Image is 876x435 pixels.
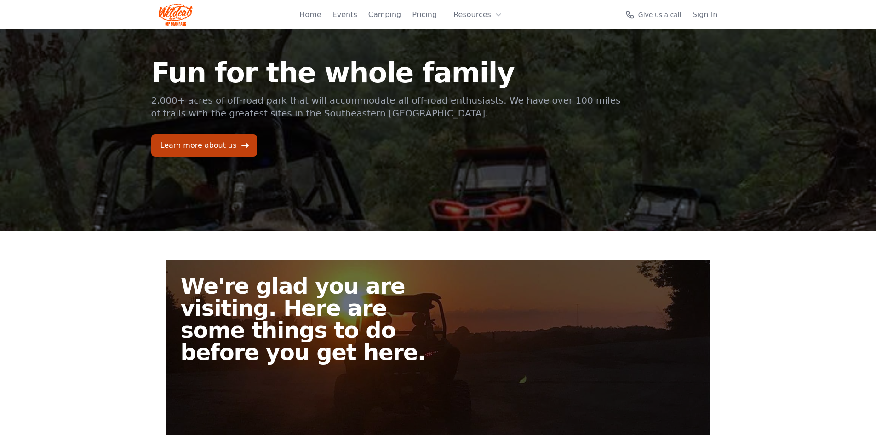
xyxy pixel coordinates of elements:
a: Home [299,9,321,20]
a: Pricing [412,9,437,20]
img: Wildcat Logo [159,4,193,26]
h2: We're glad you are visiting. Here are some things to do before you get here. [181,275,446,363]
p: 2,000+ acres of off-road park that will accommodate all off-road enthusiasts. We have over 100 mi... [151,94,622,120]
a: Events [332,9,357,20]
h1: Fun for the whole family [151,59,622,87]
button: Resources [448,6,508,24]
a: Camping [368,9,401,20]
a: Give us a call [625,10,681,19]
span: Give us a call [638,10,681,19]
a: Sign In [693,9,718,20]
a: Learn more about us [151,134,257,157]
